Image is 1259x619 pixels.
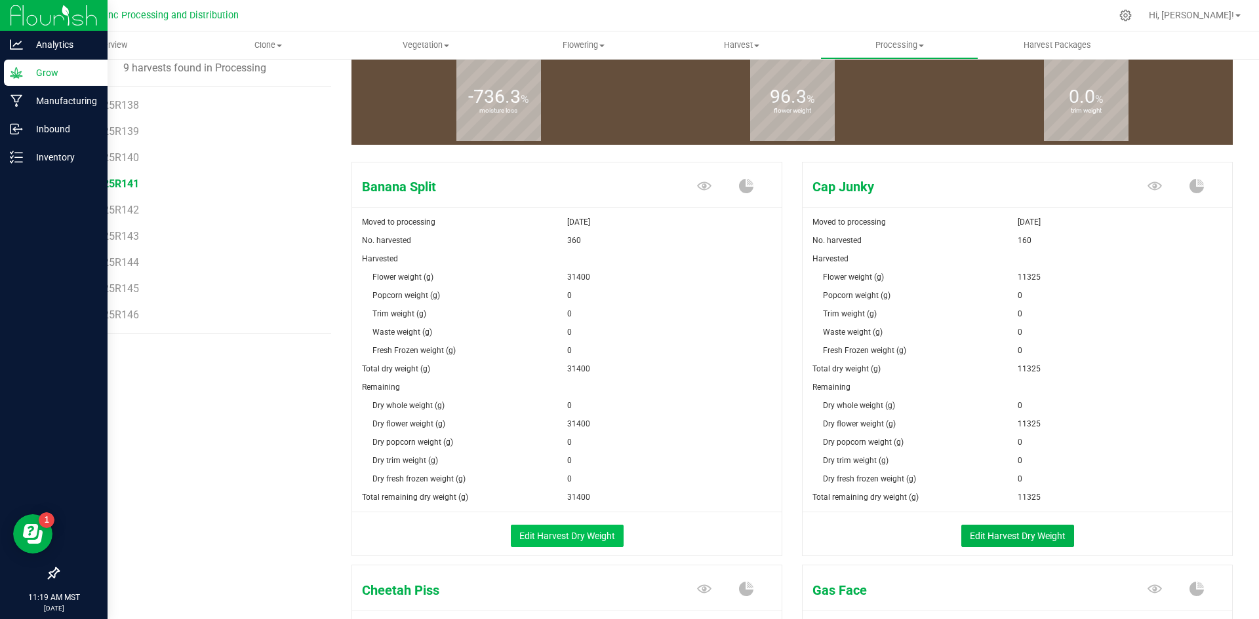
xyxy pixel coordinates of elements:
span: Remaining [812,383,850,392]
span: 0 [567,341,572,360]
span: Remaining [362,383,400,392]
p: Analytics [23,37,102,52]
span: 31400 [567,268,590,286]
group-info-box: Moisture loss % [361,50,635,145]
span: Moved to processing [362,217,435,227]
span: Fresh Frozen weight (g) [823,346,906,355]
span: Dry popcorn weight (g) [823,438,904,447]
span: 0 [567,470,572,488]
span: Harvested [362,254,398,263]
span: Popcorn weight (g) [823,291,890,300]
p: [DATE] [6,603,102,613]
span: 11325 [1018,415,1041,433]
span: 31400 [567,360,590,378]
span: Harvest [664,39,820,51]
inline-svg: Manufacturing [10,94,23,107]
span: 0 [1018,451,1022,470]
a: Processing [820,31,978,59]
span: Flowering [506,39,662,51]
inline-svg: Analytics [10,38,23,51]
a: Harvest Packages [978,31,1136,59]
span: 0 [567,451,572,470]
group-info-box: Trim weight % [949,50,1223,145]
span: 0 [1018,286,1022,305]
iframe: Resource center unread badge [39,512,54,528]
span: Flower weight (g) [372,272,433,282]
span: Banana Split [352,177,638,197]
span: 0 [1018,323,1022,341]
span: Total dry weight (g) [362,364,430,373]
span: Gas Face [803,580,1089,600]
span: Overview [76,39,145,51]
a: Overview [31,31,190,59]
span: 0 [1018,396,1022,415]
inline-svg: Inbound [10,122,23,136]
span: Total dry weight (g) [812,364,881,373]
a: Clone [190,31,348,59]
span: 072325R139 [79,125,139,138]
span: Harvested [812,254,849,263]
span: Total remaining dry weight (g) [362,493,468,502]
div: 9 harvests found in Processing [58,60,331,76]
span: 0 [1018,433,1022,451]
span: No. harvested [812,236,862,245]
span: Dry whole weight (g) [823,401,895,410]
span: Trim weight (g) [372,309,426,318]
span: 0 [567,433,572,451]
span: Popcorn weight (g) [372,291,440,300]
span: Waste weight (g) [823,328,883,337]
span: 081625R142 [79,204,139,216]
span: 073125R140 [79,151,139,164]
span: Dry fresh frozen weight (g) [372,474,466,483]
a: Flowering [505,31,663,59]
button: Edit Harvest Dry Weight [511,525,624,547]
span: 11325 [1018,268,1041,286]
div: Manage settings [1117,9,1134,22]
span: 11325 [1018,360,1041,378]
span: Hi, [PERSON_NAME]! [1149,10,1234,20]
p: 11:19 AM MST [6,591,102,603]
span: 0 [1018,305,1022,323]
span: Harvest Packages [1006,39,1109,51]
span: Dry trim weight (g) [823,456,889,465]
span: Vegetation [348,39,504,51]
span: No. harvested [362,236,411,245]
span: Moved to processing [812,217,886,227]
p: Inventory [23,149,102,165]
span: 0 [567,323,572,341]
span: [DATE] [1018,213,1041,231]
span: 0 [567,396,572,415]
span: Fresh Frozen weight (g) [372,346,456,355]
span: 11325 [1018,488,1041,506]
span: Dry flower weight (g) [372,419,445,428]
p: Manufacturing [23,93,102,109]
span: 082425R143 [79,230,139,242]
span: [DATE] [567,213,590,231]
span: Dry trim weight (g) [372,456,438,465]
inline-svg: Grow [10,66,23,79]
span: Cap Junky [803,177,1089,197]
span: 31400 [567,488,590,506]
span: 0 [1018,470,1022,488]
span: Processing [821,39,978,51]
span: 160 [1018,231,1031,250]
span: 0 [567,286,572,305]
span: 091725R146 [79,309,139,321]
span: 360 [567,231,581,250]
group-info-box: Flower weight % [655,50,929,145]
button: Edit Harvest Dry Weight [961,525,1074,547]
span: Dry fresh frozen weight (g) [823,474,916,483]
span: Globe Farmacy Inc Processing and Distribution [38,10,239,21]
span: 090925R145 [79,282,139,295]
span: Dry whole weight (g) [372,401,445,410]
inline-svg: Inventory [10,151,23,164]
span: Cheetah Piss [352,580,638,600]
span: Trim weight (g) [823,309,877,318]
span: 0 [567,305,572,323]
p: Inbound [23,121,102,137]
p: Grow [23,65,102,81]
a: Harvest [663,31,821,59]
a: Vegetation [347,31,505,59]
span: Clone [190,39,347,51]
